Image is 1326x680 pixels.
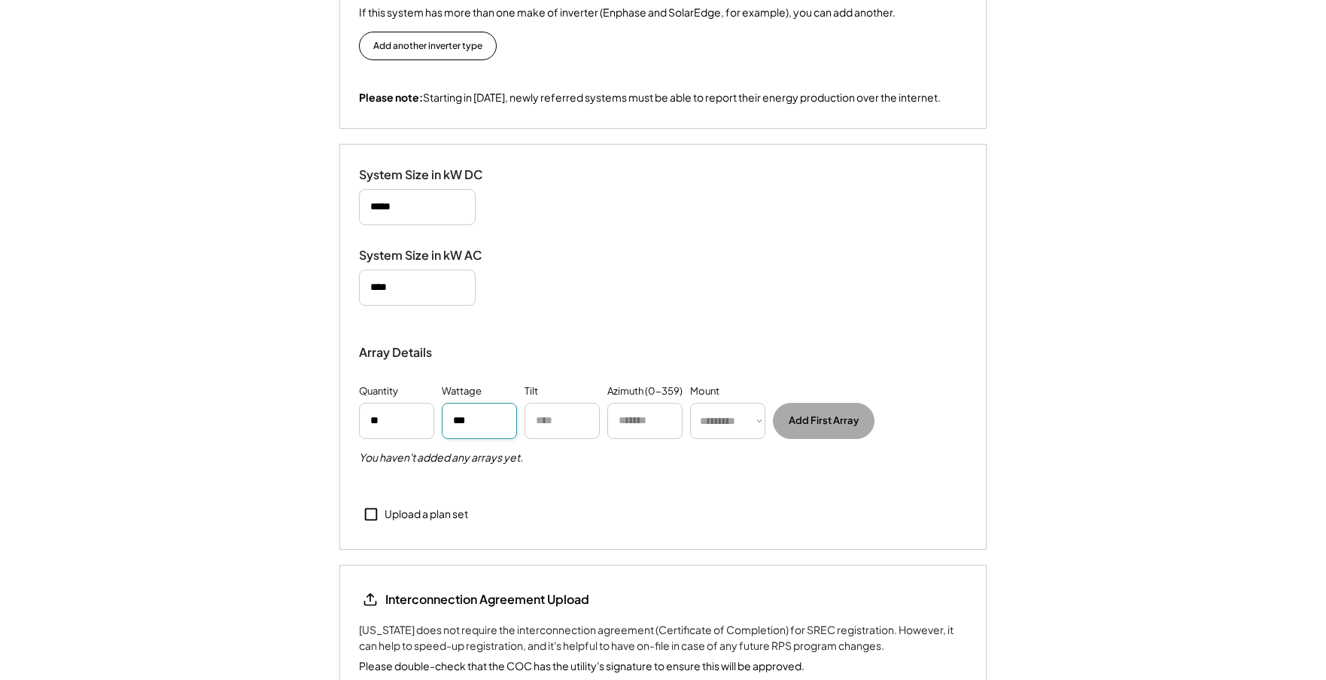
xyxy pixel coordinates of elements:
div: Tilt [525,384,538,399]
div: [US_STATE] does not require the interconnection agreement (Certificate of Completion) for SREC re... [359,622,967,654]
div: Starting in [DATE], newly referred systems must be able to report their energy production over th... [359,90,941,105]
div: System Size in kW DC [359,167,509,183]
div: Array Details [359,343,434,361]
button: Add another inverter type [359,32,497,60]
div: System Size in kW AC [359,248,509,264]
div: Please double-check that the COC has the utility's signature to ensure this will be approved. [359,658,804,674]
div: Upload a plan set [385,507,468,522]
strong: Please note: [359,90,423,104]
div: Azimuth (0-359) [607,384,683,399]
div: Mount [690,384,719,399]
h5: You haven't added any arrays yet. [359,450,523,465]
div: Quantity [359,384,398,399]
button: Add First Array [773,403,874,439]
div: Interconnection Agreement Upload [385,591,589,608]
div: If this system has more than one make of inverter (Enphase and SolarEdge, for example), you can a... [359,5,896,20]
div: Wattage [442,384,482,399]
